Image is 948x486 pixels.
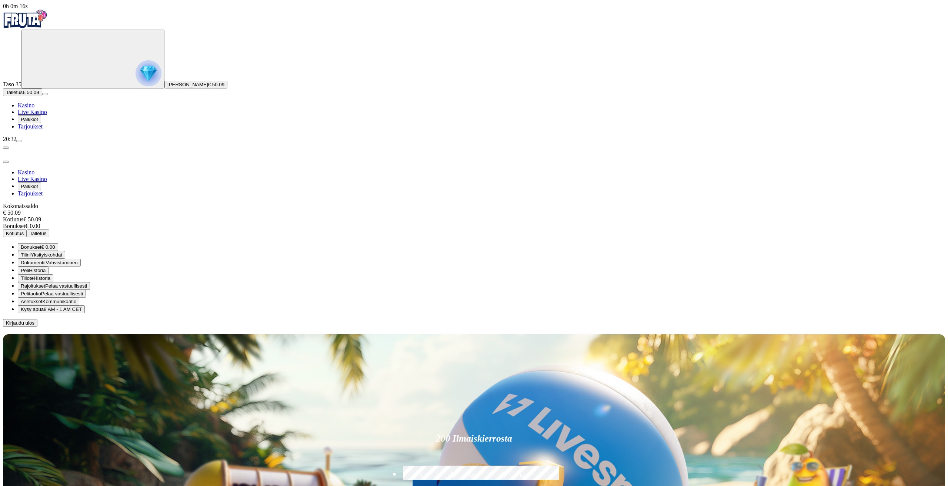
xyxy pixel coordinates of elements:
[29,268,46,273] span: Historia
[3,147,9,149] button: chevron-left icon
[18,267,49,274] button: 777 iconPeliHistoria
[18,298,79,305] button: info iconAsetuksetKommunikaatio
[6,231,24,236] span: Kotiutus
[18,123,43,130] a: Tarjoukset
[136,60,161,86] img: reward progress
[3,216,945,223] div: € 50.09
[3,319,37,327] button: Kirjaudu ulos
[3,10,945,130] nav: Primary
[43,299,77,304] span: Kommunikaatio
[3,210,945,216] div: € 50.09
[21,30,164,88] button: reward progress
[21,299,43,304] span: Asetukset
[18,182,41,190] button: Palkkiot
[34,275,50,281] span: Historia
[21,260,46,265] span: Dokumentit
[18,305,85,313] button: chat iconKysy apua8 AM - 1 AM CET
[3,88,42,96] button: Talletusplus icon€ 50.09
[3,136,16,142] span: 20:32
[3,229,27,237] button: Kotiutus
[3,161,9,163] button: close
[21,306,44,312] span: Kysy apua
[45,283,87,289] span: Pelaa vastuullisesti
[18,102,34,108] a: Kasino
[21,291,41,296] span: Pelitauko
[21,268,29,273] span: Peli
[18,115,41,123] button: Palkkiot
[3,223,945,229] div: € 0.00
[502,465,547,486] label: €250
[451,465,497,486] label: €150
[18,290,86,298] button: clock iconPelitaukoPelaa vastuullisesti
[21,117,38,122] span: Palkkiot
[18,251,65,259] button: user iconTiliniYksityiskohdat
[41,291,83,296] span: Pelaa vastuullisesti
[3,169,945,197] nav: Main menu
[3,10,47,28] img: Fruta
[3,23,47,29] a: Fruta
[46,260,77,265] span: Vahvistaminen
[21,252,31,258] span: Tilini
[42,93,48,95] button: menu
[21,184,38,189] span: Palkkiot
[164,81,227,88] button: [PERSON_NAME]€ 50.09
[41,244,55,250] span: € 0.00
[18,282,90,290] button: limits iconRajoituksetPelaa vastuullisesti
[23,90,39,95] span: € 50.09
[18,243,58,251] button: smiley iconBonukset€ 0.00
[401,465,446,486] label: €50
[3,81,21,87] span: Taso 35
[3,223,25,229] span: Bonukset
[21,244,41,250] span: Bonukset
[18,259,81,267] button: doc iconDokumentitVahvistaminen
[3,102,945,130] nav: Main menu
[27,229,49,237] button: Talletus
[3,216,23,222] span: Kotiutus
[6,90,23,95] span: Talletus
[21,275,34,281] span: Tiliote
[21,283,45,289] span: Rajoitukset
[31,252,62,258] span: Yksityiskohdat
[30,231,46,236] span: Talletus
[18,274,53,282] button: credit-card iconTilioteHistoria
[18,169,34,175] a: Kasino
[3,203,945,216] div: Kokonaissaldo
[6,320,34,326] span: Kirjaudu ulos
[3,3,28,9] span: user session time
[18,109,47,115] a: Live Kasino
[167,82,208,87] span: [PERSON_NAME]
[44,306,82,312] span: 8 AM - 1 AM CET
[18,190,43,197] a: Tarjoukset
[18,176,47,182] a: Live Kasino
[208,82,224,87] span: € 50.09
[16,140,22,142] button: menu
